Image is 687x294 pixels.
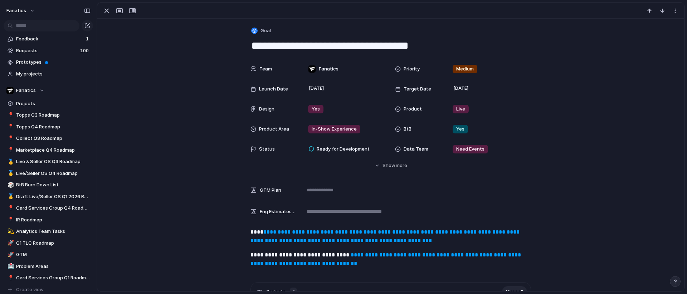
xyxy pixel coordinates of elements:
div: 📍 [8,111,13,119]
span: Priority [404,65,420,73]
span: Launch Date [259,85,288,93]
button: 🥇 [6,170,14,177]
span: Q1 TLC Roadmap [16,240,91,247]
button: 📍 [6,123,14,131]
a: 🥇Live & Seller OS Q3 Roadmap [4,156,93,167]
span: GTM [16,251,91,258]
a: 🥇Draft Live/Seller OS Q1 2026 Roadmap [4,191,93,202]
span: Data Team [404,146,428,153]
span: IR Roadmap [16,216,91,224]
span: Yes [456,126,464,133]
span: 1 [86,35,90,43]
span: Need Events [456,146,484,153]
span: Topps Q3 Roadmap [16,112,91,119]
div: 🏥 [8,262,13,270]
span: Create view [16,286,44,293]
a: 📍Card Services Group Q4 Roadmap [4,203,93,214]
span: [DATE] [452,84,471,93]
div: 🎲 [8,181,13,189]
span: Analytics Team Tasks [16,228,91,235]
span: Live [456,106,465,113]
div: 🚀 [8,239,13,247]
button: 🥇 [6,158,14,165]
div: 🚀 [8,251,13,259]
a: Requests100 [4,45,93,56]
span: Goal [260,27,271,34]
button: 🏥 [6,263,14,270]
a: My projects [4,69,93,79]
span: Fanatics [319,65,338,73]
a: 🎲BtB Burn Down List [4,180,93,190]
div: 🥇 [8,169,13,177]
div: 📍 [8,134,13,143]
span: Live & Seller OS Q3 Roadmap [16,158,91,165]
div: 📍 [8,274,13,282]
span: GTM Plan [260,187,281,194]
a: 📍Card Services Group Q1 Roadmap [4,273,93,283]
a: 📍Marketplace Q4 Roadmap [4,145,93,156]
span: BtB [404,126,411,133]
span: Draft Live/Seller OS Q1 2026 Roadmap [16,193,91,200]
button: fanatics [3,5,39,16]
a: 📍IR Roadmap [4,215,93,225]
span: Requests [16,47,78,54]
span: Problem Areas [16,263,91,270]
button: 📍 [6,135,14,142]
a: 🚀Q1 TLC Roadmap [4,238,93,249]
span: My projects [16,70,91,78]
a: 🏥Problem Areas [4,261,93,272]
span: Product Area [259,126,289,133]
span: Prototypes [16,59,91,66]
span: Medium [456,65,474,73]
span: Team [259,65,272,73]
span: BtB Burn Down List [16,181,91,188]
span: more [396,162,407,169]
div: 💫 [8,227,13,236]
a: Projects [4,98,93,109]
span: Collect Q3 Roadmap [16,135,91,142]
div: 📍 [8,204,13,212]
button: Fanatics [4,85,93,96]
span: Projects [16,100,91,107]
button: 🎲 [6,181,14,188]
span: Target Date [404,85,431,93]
button: 🥇 [6,193,14,200]
button: Showmore [250,159,531,172]
button: 📍 [6,274,14,281]
span: Card Services Group Q4 Roadmap [16,205,91,212]
a: 🥇Live/Seller OS Q4 Roadmap [4,168,93,179]
span: Card Services Group Q1 Roadmap [16,274,91,281]
a: Feedback1 [4,34,93,44]
div: 🥇 [8,158,13,166]
span: In-Show Experience [312,126,357,133]
span: Show [383,162,395,169]
span: Design [259,106,274,113]
button: 📍 [6,216,14,224]
span: Live/Seller OS Q4 Roadmap [16,170,91,177]
span: Marketplace Q4 Roadmap [16,147,91,154]
div: 📍 [8,216,13,224]
a: 🚀GTM [4,249,93,260]
button: 🚀 [6,251,14,258]
button: Goal [250,26,273,36]
button: 📍 [6,147,14,154]
div: 📍 [8,146,13,154]
span: Fanatics [16,87,36,94]
a: 📍Topps Q4 Roadmap [4,122,93,132]
a: Prototypes [4,57,93,68]
button: 🚀 [6,240,14,247]
a: 📍Collect Q3 Roadmap [4,133,93,144]
span: fanatics [6,7,26,14]
button: 💫 [6,228,14,235]
span: Yes [312,106,320,113]
a: 📍Topps Q3 Roadmap [4,110,93,121]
